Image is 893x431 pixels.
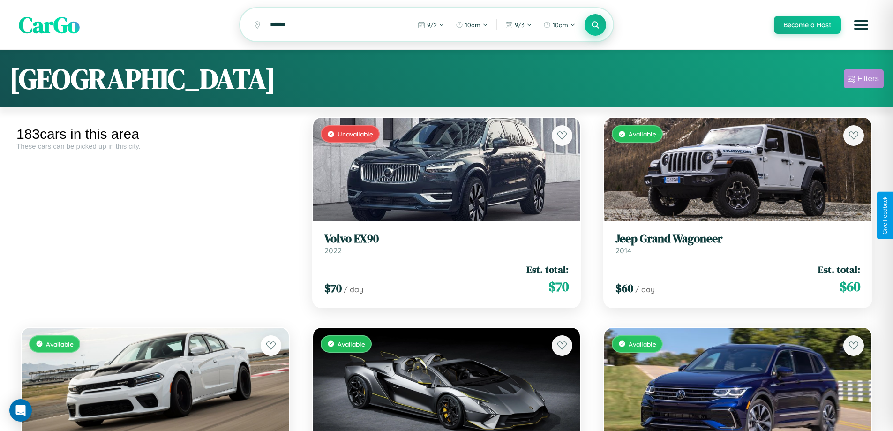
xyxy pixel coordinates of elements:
h3: Volvo EX90 [324,232,569,246]
span: $ 60 [615,280,633,296]
div: Filters [857,74,879,83]
span: / day [635,285,655,294]
span: 10am [553,21,568,29]
span: 10am [465,21,480,29]
span: $ 60 [840,277,860,296]
button: 9/2 [413,17,449,32]
button: Become a Host [774,16,841,34]
span: $ 70 [548,277,569,296]
button: 9/3 [501,17,537,32]
span: Available [338,340,365,348]
div: 183 cars in this area [16,126,294,142]
span: 9 / 3 [515,21,525,29]
div: Open Intercom Messenger [9,399,32,422]
span: Est. total: [526,263,569,276]
button: Open menu [848,12,874,38]
div: These cars can be picked up in this city. [16,142,294,150]
span: Available [629,130,656,138]
h3: Jeep Grand Wagoneer [615,232,860,246]
span: 2022 [324,246,342,255]
a: Volvo EX902022 [324,232,569,255]
button: 10am [539,17,580,32]
span: Est. total: [818,263,860,276]
span: Available [46,340,74,348]
span: CarGo [19,9,80,40]
div: Give Feedback [882,197,888,234]
span: Available [629,340,656,348]
h1: [GEOGRAPHIC_DATA] [9,60,276,98]
span: $ 70 [324,280,342,296]
span: 2014 [615,246,631,255]
button: Filters [844,69,884,88]
span: / day [344,285,363,294]
a: Jeep Grand Wagoneer2014 [615,232,860,255]
button: 10am [451,17,493,32]
span: Unavailable [338,130,373,138]
span: 9 / 2 [427,21,437,29]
